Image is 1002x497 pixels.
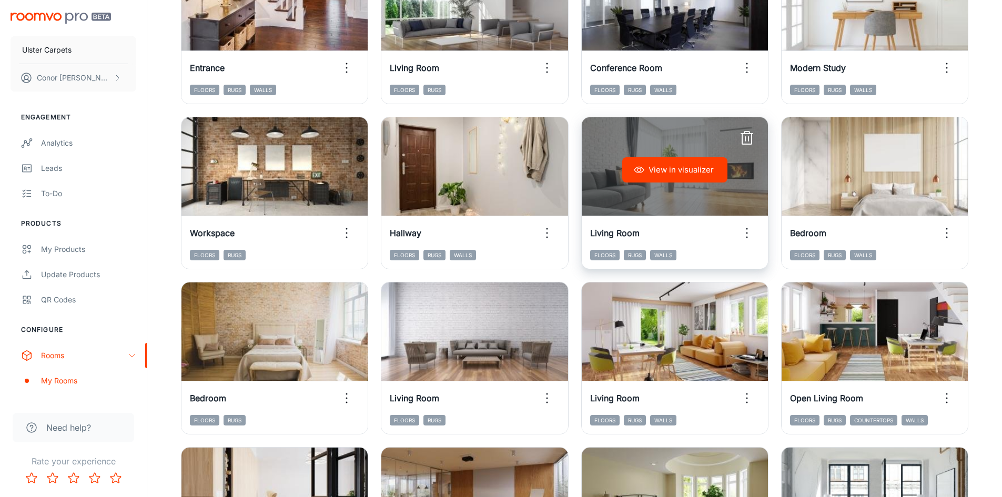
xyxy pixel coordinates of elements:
[824,415,846,425] span: Rugs
[624,250,646,260] span: Rugs
[390,62,439,74] h6: Living Room
[824,250,846,260] span: Rugs
[790,392,863,404] h6: Open Living Room
[390,415,419,425] span: Floors
[224,415,246,425] span: Rugs
[46,421,91,434] span: Need help?
[390,250,419,260] span: Floors
[390,227,421,239] h6: Hallway
[41,188,136,199] div: To-do
[21,468,42,489] button: Rate 1 star
[250,85,276,95] span: Walls
[390,85,419,95] span: Floors
[41,269,136,280] div: Update Products
[41,163,136,174] div: Leads
[423,415,446,425] span: Rugs
[190,392,226,404] h6: Bedroom
[84,468,105,489] button: Rate 4 star
[790,415,819,425] span: Floors
[224,250,246,260] span: Rugs
[63,468,84,489] button: Rate 3 star
[590,415,620,425] span: Floors
[850,85,876,95] span: Walls
[41,294,136,306] div: QR Codes
[650,415,676,425] span: Walls
[850,250,876,260] span: Walls
[41,244,136,255] div: My Products
[624,415,646,425] span: Rugs
[11,36,136,64] button: Ulster Carpets
[902,415,928,425] span: Walls
[624,85,646,95] span: Rugs
[41,400,136,412] div: Designer Rooms
[190,250,219,260] span: Floors
[11,13,111,24] img: Roomvo PRO Beta
[41,375,136,387] div: My Rooms
[790,62,846,74] h6: Modern Study
[790,85,819,95] span: Floors
[190,415,219,425] span: Floors
[41,137,136,149] div: Analytics
[590,85,620,95] span: Floors
[590,392,640,404] h6: Living Room
[423,85,446,95] span: Rugs
[622,157,727,182] button: View in visualizer
[11,64,136,92] button: Conor [PERSON_NAME]
[190,85,219,95] span: Floors
[590,62,662,74] h6: Conference Room
[423,250,446,260] span: Rugs
[37,72,111,84] p: Conor [PERSON_NAME]
[650,85,676,95] span: Walls
[22,44,72,56] p: Ulster Carpets
[41,350,128,361] div: Rooms
[590,227,640,239] h6: Living Room
[650,250,676,260] span: Walls
[590,250,620,260] span: Floors
[8,455,138,468] p: Rate your experience
[224,85,246,95] span: Rugs
[190,227,235,239] h6: Workspace
[790,227,826,239] h6: Bedroom
[450,250,476,260] span: Walls
[105,468,126,489] button: Rate 5 star
[42,468,63,489] button: Rate 2 star
[824,85,846,95] span: Rugs
[390,392,439,404] h6: Living Room
[190,62,225,74] h6: Entrance
[850,415,897,425] span: Countertops
[790,250,819,260] span: Floors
